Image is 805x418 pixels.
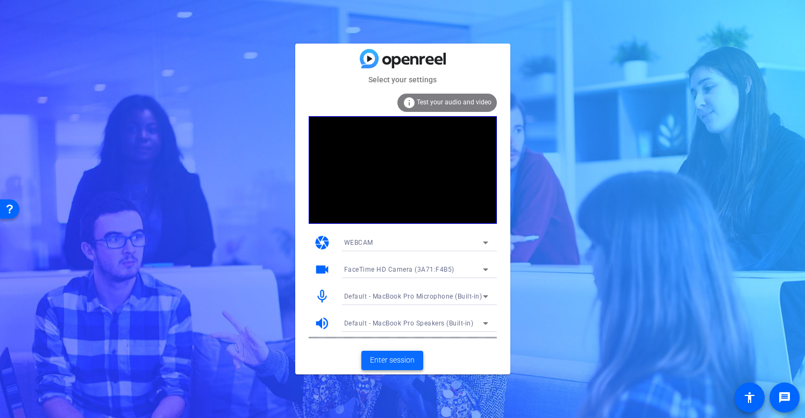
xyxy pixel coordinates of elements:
[360,49,446,68] img: blue-gradient.svg
[370,355,415,366] span: Enter session
[417,98,491,106] span: Test your audio and video
[344,266,454,273] span: FaceTime HD Camera (3A71:F4B5)
[344,320,474,327] span: Default - MacBook Pro Speakers (Built-in)
[743,391,756,404] mat-icon: accessibility
[344,239,373,246] span: WEBCAM
[403,96,416,109] mat-icon: info
[361,351,423,370] button: Enter session
[314,288,330,304] mat-icon: mic_none
[314,261,330,278] mat-icon: videocam
[314,235,330,251] mat-icon: camera
[314,315,330,331] mat-icon: volume_up
[344,293,482,300] span: Default - MacBook Pro Microphone (Built-in)
[295,74,510,86] mat-card-subtitle: Select your settings
[778,391,791,404] mat-icon: message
